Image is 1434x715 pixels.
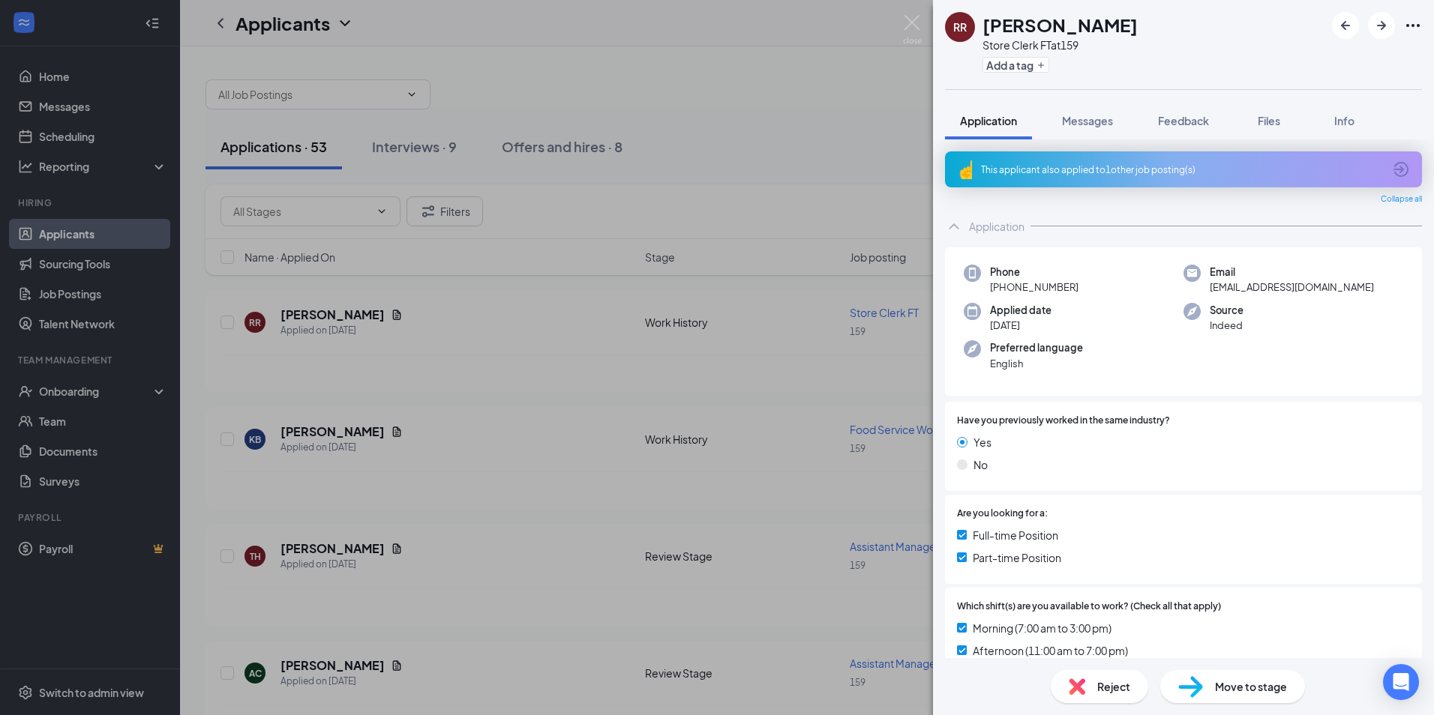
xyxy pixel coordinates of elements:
span: Files [1258,114,1280,127]
span: [PHONE_NUMBER] [990,280,1078,295]
span: Application [960,114,1017,127]
div: Application [969,219,1024,234]
div: Open Intercom Messenger [1383,664,1419,700]
span: Email [1210,265,1374,280]
svg: Plus [1036,61,1045,70]
span: English [990,356,1083,371]
button: ArrowRight [1368,12,1395,39]
div: RR [953,19,967,34]
svg: Ellipses [1404,16,1422,34]
span: Which shift(s) are you available to work? (Check all that apply) [957,600,1221,614]
span: Morning (7:00 am to 3:00 pm) [973,620,1111,636]
span: Move to stage [1215,678,1287,695]
svg: ArrowLeftNew [1336,16,1354,34]
span: Yes [973,434,991,450]
span: Info [1334,114,1354,127]
button: ArrowLeftNew [1332,12,1359,39]
span: Are you looking for a: [957,507,1048,521]
span: Phone [990,265,1078,280]
span: Feedback [1158,114,1209,127]
span: Indeed [1210,318,1243,333]
svg: ArrowCircle [1392,160,1410,178]
span: Collapse all [1381,193,1422,205]
span: Reject [1097,678,1130,695]
div: This applicant also applied to 1 other job posting(s) [981,163,1383,176]
button: PlusAdd a tag [982,57,1049,73]
div: Store Clerk FT at 159 [982,37,1138,52]
span: [DATE] [990,318,1051,333]
svg: ChevronUp [945,217,963,235]
span: Have you previously worked in the same industry? [957,414,1170,428]
span: Applied date [990,303,1051,318]
svg: ArrowRight [1372,16,1390,34]
span: [EMAIL_ADDRESS][DOMAIN_NAME] [1210,280,1374,295]
span: Full-time Position [973,527,1058,543]
span: Preferred language [990,340,1083,355]
span: Afternoon (11:00 am to 7:00 pm) [973,642,1128,659]
span: No [973,456,988,473]
span: Part-time Position [973,549,1061,566]
span: Source [1210,303,1243,318]
h1: [PERSON_NAME] [982,12,1138,37]
span: Messages [1062,114,1113,127]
